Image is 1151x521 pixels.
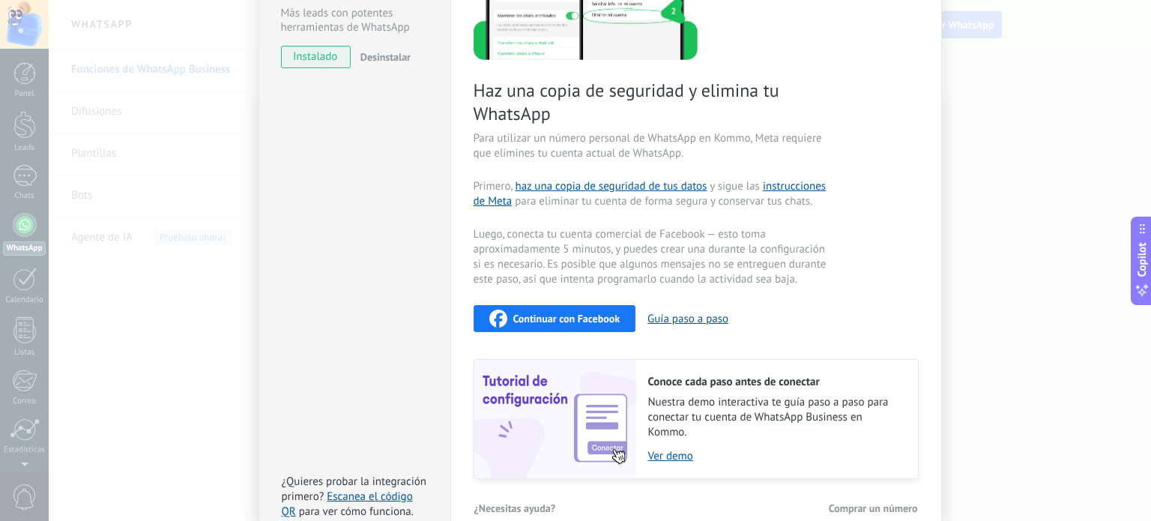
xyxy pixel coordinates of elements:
h2: Conoce cada paso antes de conectar [648,375,903,389]
button: Guía paso a paso [647,312,728,326]
button: Desinstalar [354,46,411,68]
button: Comprar un número [828,497,919,520]
a: Escanea el código QR [282,490,413,519]
span: Nuestra demo interactiva te guía paso a paso para conectar tu cuenta de WhatsApp Business en Kommo. [648,395,903,440]
span: para ver cómo funciona. [299,505,414,519]
span: Luego, conecta tu cuenta comercial de Facebook — esto toma aproximadamente 5 minutos, y puedes cr... [474,227,830,287]
span: Comprar un número [829,503,918,514]
span: Haz una copia de seguridad y elimina tu WhatsApp [474,79,830,125]
button: Continuar con Facebook [474,305,636,332]
span: ¿Quieres probar la integración primero? [282,475,427,504]
span: Para utilizar un número personal de WhatsApp en Kommo, Meta requiere que elimines tu cuenta actua... [474,131,830,161]
span: instalado [282,46,350,68]
span: Desinstalar [360,50,411,64]
button: ¿Necesitas ayuda? [474,497,557,520]
span: Primero, y sigue las para eliminar tu cuenta de forma segura y conservar tus chats. [474,179,830,209]
a: instrucciones de Meta [474,179,827,208]
a: haz una copia de seguridad de tus datos [515,179,707,193]
a: Ver demo [648,449,903,463]
div: Más leads con potentes herramientas de WhatsApp [281,6,429,34]
span: Continuar con Facebook [513,313,620,324]
span: ¿Necesitas ayuda? [474,503,556,514]
span: Copilot [1135,242,1150,277]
